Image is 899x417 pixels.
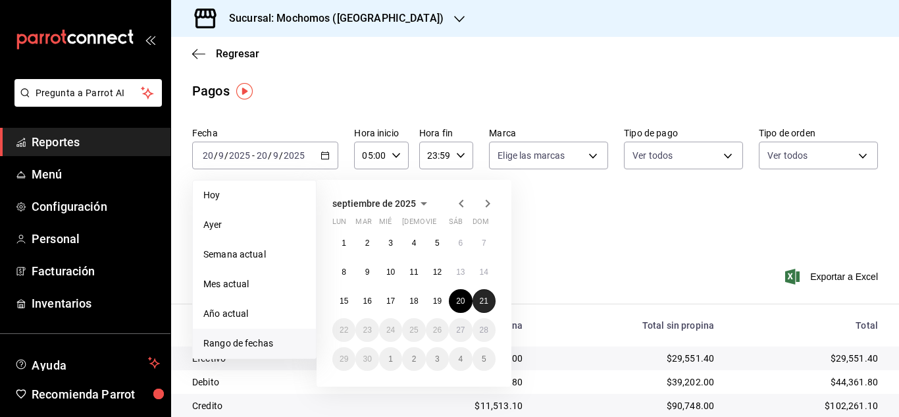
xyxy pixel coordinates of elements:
button: 24 de septiembre de 2025 [379,318,402,342]
button: Regresar [192,47,259,60]
abbr: 10 de septiembre de 2025 [386,267,395,277]
img: Tooltip marker [236,83,253,99]
span: Semana actual [203,248,305,262]
button: 23 de septiembre de 2025 [355,318,378,342]
span: Menú [32,165,160,183]
button: 10 de septiembre de 2025 [379,260,402,284]
div: $90,748.00 [544,399,714,412]
button: septiembre de 2025 [332,196,432,211]
span: Ayuda [32,355,143,371]
span: Ver todos [632,149,673,162]
abbr: 2 de octubre de 2025 [412,354,417,364]
abbr: 28 de septiembre de 2025 [480,325,488,335]
abbr: 20 de septiembre de 2025 [456,296,465,306]
abbr: 3 de septiembre de 2025 [388,238,393,248]
span: Reportes [32,133,160,151]
div: $44,361.80 [735,375,878,389]
button: 20 de septiembre de 2025 [449,289,472,313]
span: Regresar [216,47,259,60]
abbr: lunes [332,217,346,231]
button: 13 de septiembre de 2025 [449,260,472,284]
button: 15 de septiembre de 2025 [332,289,355,313]
span: / [224,150,228,161]
abbr: 21 de septiembre de 2025 [480,296,488,306]
abbr: 14 de septiembre de 2025 [480,267,488,277]
button: 3 de octubre de 2025 [426,347,449,371]
label: Tipo de orden [759,128,878,138]
div: $11,513.10 [402,399,523,412]
button: 29 de septiembre de 2025 [332,347,355,371]
button: open_drawer_menu [145,34,155,45]
button: 21 de septiembre de 2025 [473,289,496,313]
input: -- [218,150,224,161]
span: Pregunta a Parrot AI [36,86,141,100]
div: Debito [192,375,381,389]
abbr: 19 de septiembre de 2025 [433,296,442,306]
label: Hora fin [419,128,473,138]
input: -- [256,150,268,161]
abbr: 16 de septiembre de 2025 [363,296,371,306]
abbr: domingo [473,217,489,231]
abbr: 25 de septiembre de 2025 [409,325,418,335]
abbr: 5 de octubre de 2025 [482,354,486,364]
span: Ver todos [767,149,808,162]
abbr: 2 de septiembre de 2025 [365,238,370,248]
div: Credito [192,399,381,412]
button: 11 de septiembre de 2025 [402,260,425,284]
abbr: 22 de septiembre de 2025 [340,325,348,335]
div: $29,551.40 [735,352,878,365]
abbr: jueves [402,217,480,231]
input: -- [202,150,214,161]
span: Hoy [203,188,305,202]
span: Mes actual [203,277,305,291]
button: 28 de septiembre de 2025 [473,318,496,342]
abbr: 1 de septiembre de 2025 [342,238,346,248]
abbr: 17 de septiembre de 2025 [386,296,395,306]
div: $29,551.40 [544,352,714,365]
button: 4 de octubre de 2025 [449,347,472,371]
abbr: 6 de septiembre de 2025 [458,238,463,248]
input: -- [272,150,279,161]
abbr: 15 de septiembre de 2025 [340,296,348,306]
abbr: 30 de septiembre de 2025 [363,354,371,364]
button: 7 de septiembre de 2025 [473,231,496,255]
span: Configuración [32,198,160,215]
abbr: 9 de septiembre de 2025 [365,267,370,277]
span: Facturación [32,262,160,280]
button: 4 de septiembre de 2025 [402,231,425,255]
button: 2 de octubre de 2025 [402,347,425,371]
abbr: 11 de septiembre de 2025 [409,267,418,277]
span: Año actual [203,307,305,321]
input: ---- [283,150,305,161]
button: 19 de septiembre de 2025 [426,289,449,313]
button: 8 de septiembre de 2025 [332,260,355,284]
button: 9 de septiembre de 2025 [355,260,378,284]
div: $102,261.10 [735,399,878,412]
abbr: 29 de septiembre de 2025 [340,354,348,364]
button: 1 de octubre de 2025 [379,347,402,371]
button: 5 de septiembre de 2025 [426,231,449,255]
abbr: viernes [426,217,436,231]
abbr: 4 de octubre de 2025 [458,354,463,364]
button: 3 de septiembre de 2025 [379,231,402,255]
span: Personal [32,230,160,248]
button: 5 de octubre de 2025 [473,347,496,371]
input: ---- [228,150,251,161]
span: / [214,150,218,161]
abbr: 8 de septiembre de 2025 [342,267,346,277]
h3: Sucursal: Mochomos ([GEOGRAPHIC_DATA]) [218,11,444,26]
a: Pregunta a Parrot AI [9,96,162,109]
abbr: 23 de septiembre de 2025 [363,325,371,335]
div: Pagos [192,81,230,101]
button: 25 de septiembre de 2025 [402,318,425,342]
span: septiembre de 2025 [332,198,416,209]
abbr: 27 de septiembre de 2025 [456,325,465,335]
abbr: 13 de septiembre de 2025 [456,267,465,277]
button: 6 de septiembre de 2025 [449,231,472,255]
button: 16 de septiembre de 2025 [355,289,378,313]
abbr: miércoles [379,217,392,231]
label: Fecha [192,128,338,138]
span: - [252,150,255,161]
span: Recomienda Parrot [32,385,160,403]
